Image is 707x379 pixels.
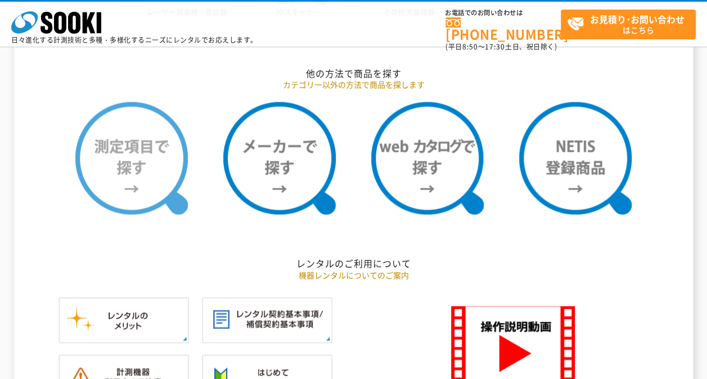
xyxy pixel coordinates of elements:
img: webカタログで探す [371,102,484,214]
span: お電話でのお問い合わせは [445,10,561,16]
img: メーカーで探す [223,102,336,214]
span: (平日 ～ 土日、祝日除く) [445,42,557,52]
p: 日々進化する計測技術と多種・多様化するニーズにレンタルでお応えします。 [11,37,258,43]
span: はこちら [567,10,695,38]
h2: 他の方法で商品を探す [25,67,683,79]
img: レンタルのメリット [58,297,189,343]
img: 測定項目で探す [75,102,188,214]
a: レンタル契約基本事項／補償契約基本事項 [202,332,332,342]
h2: レンタルのご利用について [25,257,683,269]
p: 機器レンタルについてのご案内 [25,269,683,281]
img: NETIS登録商品 [519,102,632,214]
a: お見積り･お問い合わせはこちら [561,10,696,39]
p: カテゴリー以外の方法で商品を探します [25,79,683,91]
strong: お見積り･お問い合わせ [590,12,685,26]
img: レンタル契約基本事項／補償契約基本事項 [202,297,332,343]
span: 17:30 [485,42,505,52]
a: [PHONE_NUMBER] [445,17,561,40]
span: 8:50 [462,42,478,52]
a: レンタルのメリット [58,332,189,342]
